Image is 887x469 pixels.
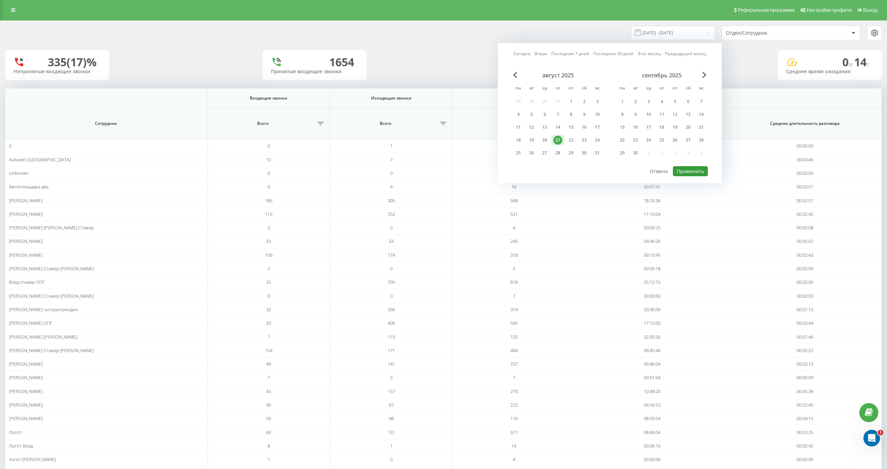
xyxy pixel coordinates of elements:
div: вс 28 сент. 2025 г. [695,135,708,145]
div: Среднее время ожидания [786,69,873,75]
div: вт 2 сент. 2025 г. [629,96,642,107]
div: 20 [684,123,693,132]
div: Отдел/Сотрудник [726,30,809,36]
abbr: воскресенье [696,84,706,94]
td: 00:05:39 [729,385,882,398]
span: 131 [388,429,395,435]
span: 568 [510,197,518,204]
td: 00:02:40 [729,398,882,412]
td: 11:10:04 [575,207,728,221]
abbr: понедельник [513,84,524,94]
abbr: четверг [553,84,563,94]
div: пт 12 сент. 2025 г. [668,109,682,120]
div: вт 9 сент. 2025 г. [629,109,642,120]
span: [PERSON_NAME] [9,402,43,408]
abbr: вторник [526,84,537,94]
span: Реферальная программа [738,7,794,13]
td: 00:00:08 [729,221,882,235]
td: 00:03:06 [729,275,882,289]
iframe: Intercom live chat [863,430,880,446]
div: сб 27 сент. 2025 г. [682,135,695,145]
td: 00:04:46 [729,153,882,166]
td: 17:10:00 [575,316,728,330]
div: вт 12 авг. 2025 г. [525,122,538,133]
div: чт 14 авг. 2025 г. [551,122,564,133]
div: сб 16 авг. 2025 г. [578,122,591,133]
span: 305 [388,197,395,204]
div: 22 [567,136,576,145]
div: чт 25 сент. 2025 г. [655,135,668,145]
span: [PERSON_NAME] [9,238,43,244]
span: Сотрудник [18,121,194,126]
div: ср 24 сент. 2025 г. [642,135,655,145]
td: 00:04:15 [729,412,882,425]
div: пт 1 авг. 2025 г. [564,96,578,107]
abbr: среда [539,84,550,94]
div: 11 [514,123,523,132]
span: 98 [389,415,394,421]
td: 06:46:04 [575,357,728,371]
span: 7 [267,334,270,340]
span: 0 [267,184,270,190]
span: 171 [388,347,395,353]
div: пн 1 сент. 2025 г. [616,96,629,107]
div: сб 23 авг. 2025 г. [578,135,591,145]
div: 24 [593,136,602,145]
a: Последние 7 дней [551,50,589,57]
td: 00:00:18 [575,262,728,275]
span: 7 [513,293,515,299]
td: 00:03:51 [729,180,882,194]
span: м [849,60,854,68]
td: 00:00:00 [729,139,882,153]
span: [PERSON_NAME] [9,197,43,204]
span: 1 [878,430,883,435]
abbr: пятница [566,84,576,94]
div: вт 30 сент. 2025 г. [629,148,642,158]
div: 30 [580,148,589,157]
div: пн 18 авг. 2025 г. [512,135,525,145]
div: 26 [527,148,536,157]
div: 22 [618,136,627,145]
div: 23 [631,136,640,145]
span: [PERSON_NAME] ОПГ [9,320,53,326]
div: 4 [514,110,523,119]
span: Всего [334,121,438,126]
span: 106 [265,252,272,258]
a: Последние 30 дней [593,50,633,57]
div: ср 10 сент. 2025 г. [642,109,655,120]
div: пт 26 сент. 2025 г. [668,135,682,145]
td: 00:00:09 [729,371,882,384]
div: пн 4 авг. 2025 г. [512,109,525,120]
span: [PERSON_NAME] Стажер [PERSON_NAME] [9,265,94,272]
span: 314 [510,306,518,313]
div: 16 [631,123,640,132]
div: сб 20 сент. 2025 г. [682,122,695,133]
abbr: суббота [579,84,589,94]
span: 237 [510,361,518,367]
div: вт 19 авг. 2025 г. [525,135,538,145]
span: 115 [265,211,272,217]
div: вт 16 сент. 2025 г. [629,122,642,133]
span: Все звонки [477,95,857,101]
span: 266 [388,306,395,313]
div: чт 21 авг. 2025 г. [551,135,564,145]
div: ср 3 сент. 2025 г. [642,96,655,107]
div: вс 17 авг. 2025 г. [591,122,604,133]
span: 10 [266,156,271,163]
div: 17 [644,123,653,132]
div: 12 [527,123,536,132]
abbr: понедельник [617,84,627,94]
div: вс 21 сент. 2025 г. [695,122,708,133]
div: 3 [644,97,653,106]
div: 19 [527,136,536,145]
span: 617 [510,429,518,435]
div: 31 [593,148,602,157]
td: 18:25:36 [575,194,728,207]
a: Этот месяц [638,50,661,57]
span: 0 [390,170,393,176]
div: 23 [580,136,589,145]
div: 26 [670,136,679,145]
div: вт 5 авг. 2025 г. [525,109,538,120]
div: ср 6 авг. 2025 г. [538,109,551,120]
div: 18 [657,123,666,132]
